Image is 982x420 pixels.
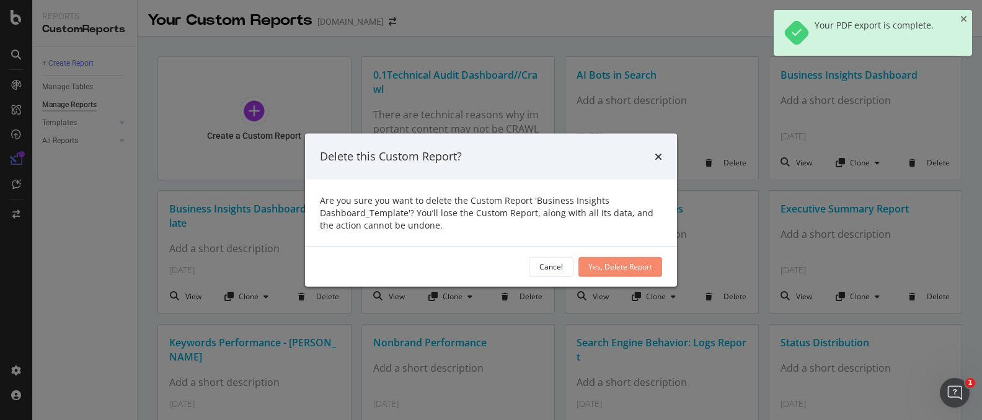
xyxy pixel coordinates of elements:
[539,261,563,272] div: Cancel
[578,256,662,276] button: Yes, Delete Report
[960,15,967,24] div: close toast
[965,378,975,388] span: 1
[815,20,934,46] div: Your PDF export is complete.
[320,194,662,231] div: Are you sure you want to delete the Custom Report 'Business Insights Dashboard_Template'? You’ll ...
[320,149,462,165] div: Delete this Custom Report?
[655,149,662,165] div: times
[529,256,573,276] button: Cancel
[305,134,677,287] div: modal
[940,378,970,408] iframe: Intercom live chat
[588,261,652,272] div: Yes, Delete Report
